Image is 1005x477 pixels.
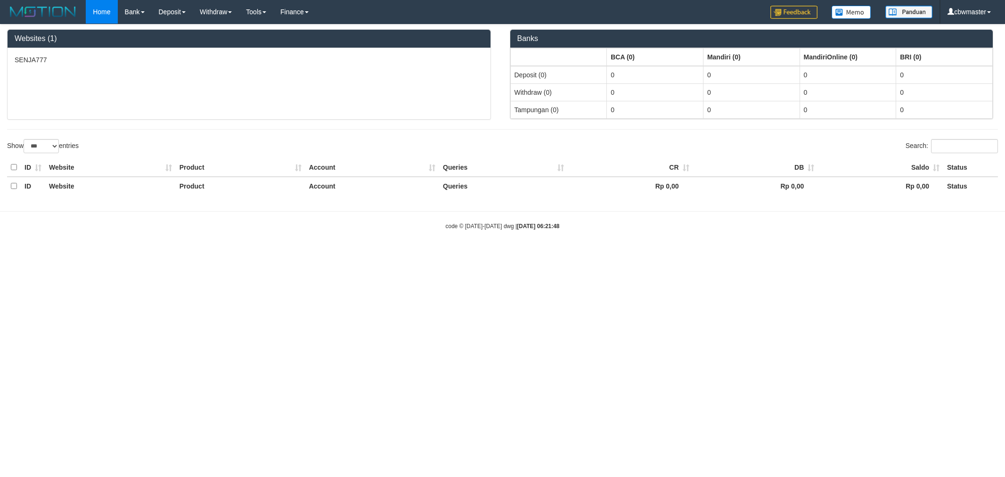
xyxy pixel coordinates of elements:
[7,5,79,19] img: MOTION_logo.png
[885,6,932,18] img: panduan.png
[439,177,568,195] th: Queries
[818,158,943,177] th: Saldo
[931,139,998,153] input: Search:
[818,177,943,195] th: Rp 0,00
[703,83,800,101] td: 0
[607,48,703,66] th: Group: activate to sort column ascending
[943,158,998,177] th: Status
[510,83,607,101] td: Withdraw (0)
[568,158,693,177] th: CR
[21,177,45,195] th: ID
[24,139,59,153] select: Showentries
[15,34,483,43] h3: Websites (1)
[517,34,986,43] h3: Banks
[15,55,483,65] p: SENJA777
[607,101,703,118] td: 0
[832,6,871,19] img: Button%20Memo.svg
[510,101,607,118] td: Tampungan (0)
[703,48,800,66] th: Group: activate to sort column ascending
[703,66,800,84] td: 0
[896,66,993,84] td: 0
[800,101,896,118] td: 0
[693,177,818,195] th: Rp 0,00
[896,83,993,101] td: 0
[517,223,559,230] strong: [DATE] 06:21:48
[607,66,703,84] td: 0
[305,158,439,177] th: Account
[7,139,79,153] label: Show entries
[800,83,896,101] td: 0
[693,158,818,177] th: DB
[943,177,998,195] th: Status
[45,177,176,195] th: Website
[439,158,568,177] th: Queries
[446,223,560,230] small: code © [DATE]-[DATE] dwg |
[703,101,800,118] td: 0
[896,48,993,66] th: Group: activate to sort column ascending
[800,48,896,66] th: Group: activate to sort column ascending
[45,158,176,177] th: Website
[510,48,607,66] th: Group: activate to sort column ascending
[305,177,439,195] th: Account
[896,101,993,118] td: 0
[21,158,45,177] th: ID
[607,83,703,101] td: 0
[176,177,305,195] th: Product
[906,139,998,153] label: Search:
[770,6,817,19] img: Feedback.jpg
[176,158,305,177] th: Product
[568,177,693,195] th: Rp 0,00
[800,66,896,84] td: 0
[510,66,607,84] td: Deposit (0)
